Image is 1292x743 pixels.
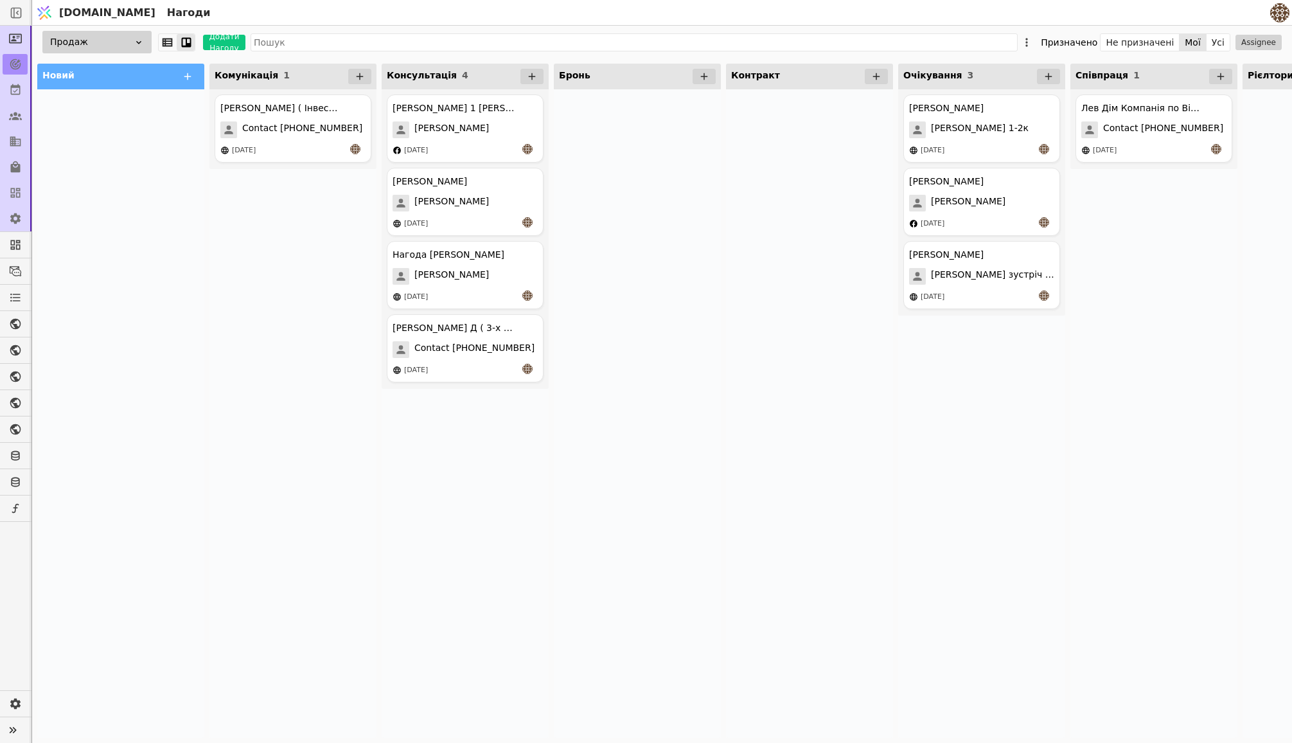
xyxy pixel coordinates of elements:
span: [PERSON_NAME] [414,268,489,285]
span: Contact [PHONE_NUMBER] [1103,121,1223,138]
img: an [522,364,533,374]
img: an [1211,144,1221,154]
div: [DATE] [1093,145,1117,156]
div: [PERSON_NAME][PERSON_NAME][DATE]an [903,168,1060,236]
div: [DATE] [404,219,428,229]
img: online-store.svg [1081,146,1090,155]
div: [PERSON_NAME] [909,102,984,115]
input: Пошук [251,33,1018,51]
div: Нагода [PERSON_NAME] [393,248,504,262]
div: [PERSON_NAME] 1 [PERSON_NAME][PERSON_NAME][DATE]an [387,94,544,163]
div: Нагода [PERSON_NAME][PERSON_NAME][DATE]an [387,241,544,309]
img: online-store.svg [393,219,402,228]
span: Комунікація [215,70,278,80]
div: Лев Дім Компанія по ВікнахContact [PHONE_NUMBER][DATE]an [1075,94,1232,163]
div: Призначено [1041,33,1097,51]
div: [PERSON_NAME] [909,175,984,188]
span: Contact [PHONE_NUMBER] [242,121,362,138]
span: [PERSON_NAME] [414,121,489,138]
span: Очікування [903,70,962,80]
img: an [1039,291,1049,301]
div: [DATE] [232,145,256,156]
span: Contact [PHONE_NUMBER] [414,341,535,358]
img: Logo [35,1,54,25]
div: [PERSON_NAME] 1 [PERSON_NAME] [393,102,515,115]
div: [DATE] [404,365,428,376]
span: [PERSON_NAME] зустріч 13.08 [931,268,1054,285]
div: Лев Дім Компанія по Вікнах [1081,102,1203,115]
div: [PERSON_NAME] [393,175,467,188]
button: Усі [1207,33,1230,51]
img: online-store.svg [909,292,918,301]
img: an [522,144,533,154]
span: Бронь [559,70,590,80]
span: [DOMAIN_NAME] [59,5,155,21]
a: Додати Нагоду [195,35,245,50]
div: [PERSON_NAME] ( Інвестиція )Contact [PHONE_NUMBER][DATE]an [215,94,371,163]
div: [DATE] [404,145,428,156]
img: online-store.svg [393,292,402,301]
div: [DATE] [921,145,944,156]
img: an [522,217,533,228]
div: [PERSON_NAME] ( Інвестиція ) [220,102,342,115]
span: 4 [462,70,468,80]
div: [DATE] [404,292,428,303]
div: [PERSON_NAME][PERSON_NAME] зустріч 13.08[DATE]an [903,241,1060,309]
img: facebook.svg [909,219,918,228]
img: an [1039,144,1049,154]
div: [PERSON_NAME] Д ( 3-х к ) [393,321,515,335]
h2: Нагоди [162,5,211,21]
div: [DATE] [921,292,944,303]
span: Консультація [387,70,457,80]
div: [PERSON_NAME] Д ( 3-х к )Contact [PHONE_NUMBER][DATE]an [387,314,544,382]
a: [DOMAIN_NAME] [32,1,162,25]
span: Співпраця [1075,70,1128,80]
img: an [1039,217,1049,228]
img: facebook.svg [393,146,402,155]
span: [PERSON_NAME] 1-2к [931,121,1029,138]
span: 1 [1133,70,1140,80]
img: an [522,291,533,301]
img: online-store.svg [909,146,918,155]
span: Новий [42,70,75,80]
button: Додати Нагоду [203,35,245,50]
span: Контракт [731,70,780,80]
span: [PERSON_NAME] [931,195,1005,211]
img: 4183bec8f641d0a1985368f79f6ed469 [1270,3,1289,22]
span: 1 [283,70,290,80]
div: [PERSON_NAME][PERSON_NAME][DATE]an [387,168,544,236]
img: online-store.svg [393,366,402,375]
div: [PERSON_NAME] [909,248,984,262]
img: an [350,144,360,154]
button: Assignee [1235,35,1282,50]
button: Не призначені [1101,33,1180,51]
div: [PERSON_NAME][PERSON_NAME] 1-2к[DATE]an [903,94,1060,163]
span: [PERSON_NAME] [414,195,489,211]
div: Продаж [42,31,152,53]
img: online-store.svg [220,146,229,155]
button: Мої [1180,33,1207,51]
span: 3 [968,70,974,80]
div: [DATE] [921,219,944,229]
